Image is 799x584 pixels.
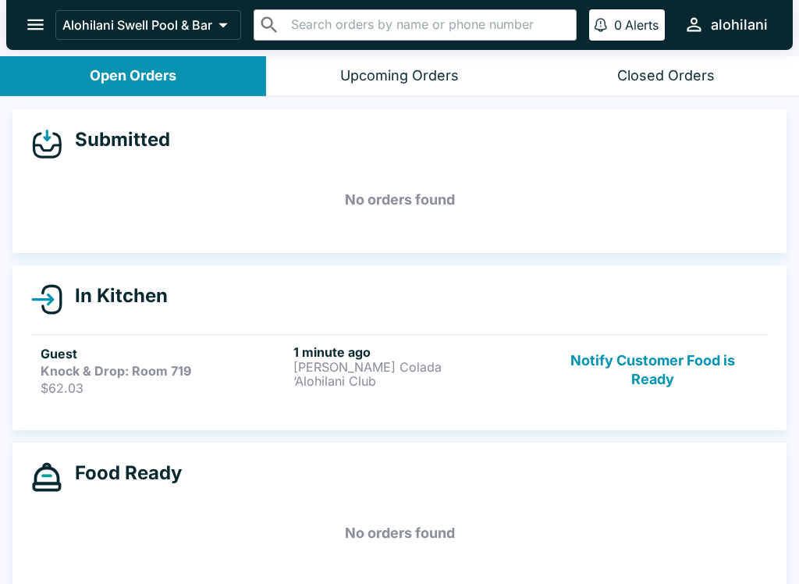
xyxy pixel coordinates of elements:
[286,14,570,36] input: Search orders by name or phone number
[16,5,55,45] button: open drawer
[41,380,287,396] p: $62.03
[625,17,659,33] p: Alerts
[31,334,768,405] a: GuestKnock & Drop: Room 719$62.031 minute ago[PERSON_NAME] Colada‘Alohilani ClubNotify Customer F...
[62,128,170,151] h4: Submitted
[293,360,540,374] p: [PERSON_NAME] Colada
[62,284,168,308] h4: In Kitchen
[31,172,768,228] h5: No orders found
[711,16,768,34] div: alohilani
[31,505,768,561] h5: No orders found
[293,374,540,388] p: ‘Alohilani Club
[614,17,622,33] p: 0
[62,17,212,33] p: Alohilani Swell Pool & Bar
[41,344,287,363] h5: Guest
[90,67,176,85] div: Open Orders
[55,10,241,40] button: Alohilani Swell Pool & Bar
[547,344,758,396] button: Notify Customer Food is Ready
[62,461,182,485] h4: Food Ready
[677,8,774,41] button: alohilani
[293,344,540,360] h6: 1 minute ago
[340,67,459,85] div: Upcoming Orders
[41,363,191,379] strong: Knock & Drop: Room 719
[617,67,715,85] div: Closed Orders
